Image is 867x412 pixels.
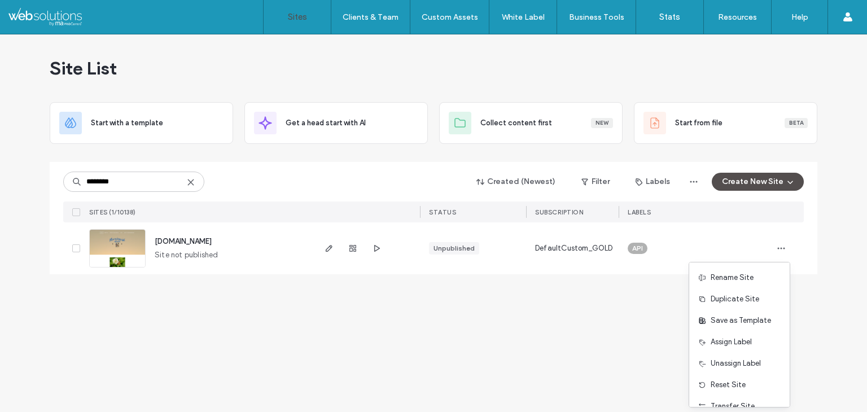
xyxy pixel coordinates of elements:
[467,173,566,191] button: Created (Newest)
[89,208,136,216] span: SITES (1/10138)
[155,237,212,246] a: [DOMAIN_NAME]
[569,12,624,22] label: Business Tools
[433,243,475,253] div: Unpublished
[480,117,552,129] span: Collect content first
[244,102,428,144] div: Get a head start with AI
[718,12,757,22] label: Resources
[711,358,761,369] span: Unassign Label
[155,249,218,261] span: Site not published
[634,102,817,144] div: Start from fileBeta
[711,379,746,391] span: Reset Site
[659,12,680,22] label: Stats
[711,401,755,412] span: Transfer Site
[429,208,456,216] span: STATUS
[591,118,613,128] div: New
[712,173,804,191] button: Create New Site
[286,117,366,129] span: Get a head start with AI
[632,243,643,253] span: API
[502,12,545,22] label: White Label
[625,173,680,191] button: Labels
[675,117,722,129] span: Start from file
[439,102,623,144] div: Collect content firstNew
[711,293,759,305] span: Duplicate Site
[535,208,583,216] span: SUBSCRIPTION
[422,12,478,22] label: Custom Assets
[628,208,651,216] span: LABELS
[343,12,399,22] label: Clients & Team
[288,12,307,22] label: Sites
[711,272,754,283] span: Rename Site
[791,12,808,22] label: Help
[50,57,117,80] span: Site List
[711,336,752,348] span: Assign Label
[785,118,808,128] div: Beta
[570,173,621,191] button: Filter
[535,243,613,254] span: DefaultCustom_GOLD
[91,117,163,129] span: Start with a template
[50,102,233,144] div: Start with a template
[25,8,49,18] span: Help
[711,315,771,326] span: Save as Template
